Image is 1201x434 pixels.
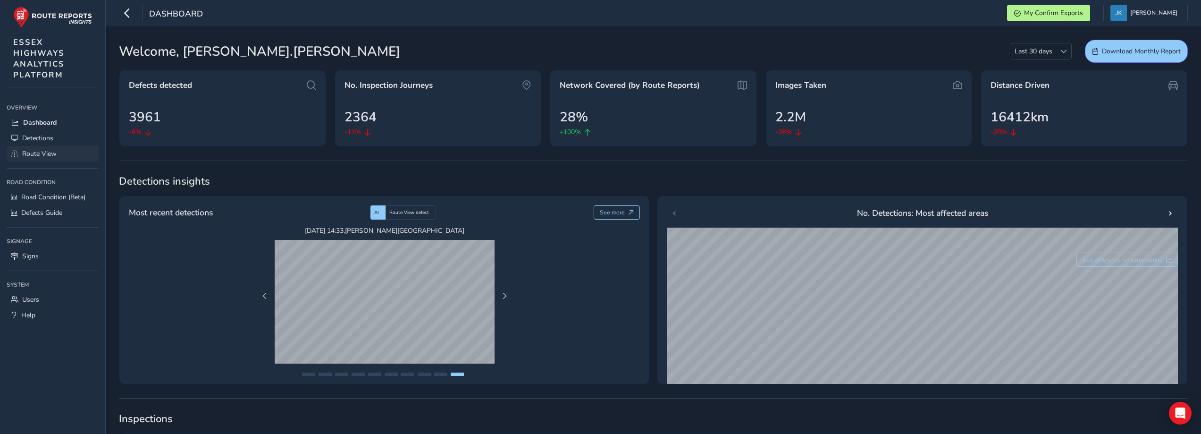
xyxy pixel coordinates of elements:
span: 28% [560,107,588,127]
a: Users [7,292,99,307]
img: diamond-layout [1110,5,1127,21]
span: See difference for same period [1083,256,1163,264]
a: Dashboard [7,115,99,130]
span: -11% [344,127,361,137]
button: See difference for same period [1076,253,1178,267]
div: Road Condition [7,175,99,189]
div: System [7,278,99,292]
span: Download Monthly Report [1102,47,1181,56]
a: Road Condition (Beta) [7,189,99,205]
button: Previous Page [258,289,271,303]
a: Detections [7,130,99,146]
span: Dashboard [149,8,203,21]
a: Defects Guide [7,205,99,221]
span: Distance Driven [991,80,1050,91]
span: [PERSON_NAME] [1130,5,1177,21]
span: Defects detected [129,80,192,91]
span: [DATE] 14:33 , [PERSON_NAME][GEOGRAPHIC_DATA] [275,226,495,235]
span: Network Covered (by Route Reports) [560,80,700,91]
div: Open Intercom Messenger [1169,402,1192,425]
span: Users [22,295,39,304]
button: Page 1 [302,373,315,376]
span: Welcome, [PERSON_NAME].[PERSON_NAME] [119,42,400,61]
span: 16412km [991,107,1049,127]
span: Help [21,311,35,320]
a: Signs [7,248,99,264]
div: Route View defect [386,205,436,220]
span: Road Condition (Beta) [21,193,85,202]
span: 2.2M [775,107,806,127]
button: Page 4 [352,373,365,376]
button: [PERSON_NAME] [1110,5,1181,21]
span: My Confirm Exports [1024,9,1083,17]
span: Dashboard [23,118,57,127]
button: My Confirm Exports [1007,5,1090,21]
button: Page 8 [418,373,431,376]
div: Signage [7,234,99,248]
span: -6% [129,127,142,137]
span: Detections insights [119,174,1188,188]
button: Download Monthly Report [1085,40,1188,63]
button: Page 7 [401,373,414,376]
span: No. Detections: Most affected areas [857,207,988,219]
span: 2364 [344,107,377,127]
button: Page 3 [335,373,348,376]
div: AI [370,205,386,220]
span: Last 30 days [1011,43,1056,59]
button: See more [594,205,640,220]
button: Next Page [498,289,511,303]
span: 3961 [129,107,161,127]
button: Page 5 [368,373,381,376]
span: See more [600,209,625,216]
span: -28% [991,127,1007,137]
span: Signs [22,252,39,261]
a: Help [7,307,99,323]
span: Detections [22,134,53,143]
button: Page 10 [451,373,464,376]
span: +100% [560,127,581,137]
button: Page 6 [385,373,398,376]
div: Overview [7,101,99,115]
button: Page 9 [434,373,447,376]
span: Route View defect [389,209,429,216]
span: AI [374,209,379,216]
span: ESSEX HIGHWAYS ANALYTICS PLATFORM [13,37,65,80]
span: Inspections [119,412,1188,426]
img: rr logo [13,7,92,28]
span: Route View [22,149,57,158]
a: Route View [7,146,99,162]
span: No. Inspection Journeys [344,80,433,91]
span: -26% [775,127,792,137]
span: Defects Guide [21,208,62,217]
span: Images Taken [775,80,826,91]
span: Most recent detections [129,206,213,219]
button: Page 2 [319,373,332,376]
